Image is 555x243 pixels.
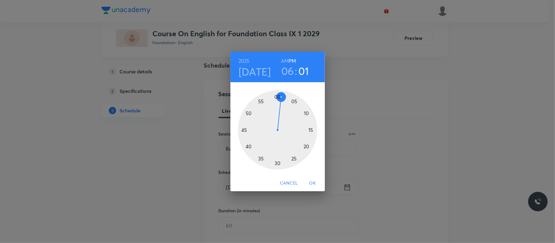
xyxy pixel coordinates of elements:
span: Cancel [280,179,298,187]
h3: : [295,65,297,77]
span: OK [305,179,320,187]
button: 06 [281,65,294,77]
button: PM [289,57,296,65]
button: AM [281,57,289,65]
button: [DATE] [239,65,271,78]
button: OK [303,178,322,189]
button: Cancel [278,178,300,189]
button: 2025 [239,57,250,65]
button: 01 [298,65,309,77]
